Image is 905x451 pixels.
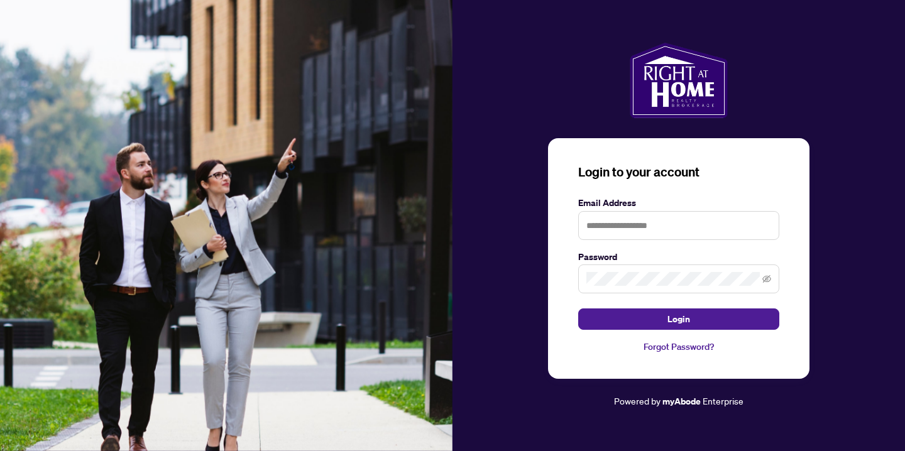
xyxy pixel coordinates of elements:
[614,395,661,406] span: Powered by
[578,196,779,210] label: Email Address
[578,250,779,264] label: Password
[578,163,779,181] h3: Login to your account
[662,394,701,408] a: myAbode
[703,395,743,406] span: Enterprise
[667,309,690,329] span: Login
[762,274,771,283] span: eye-invisible
[578,308,779,330] button: Login
[630,43,727,118] img: ma-logo
[578,340,779,354] a: Forgot Password?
